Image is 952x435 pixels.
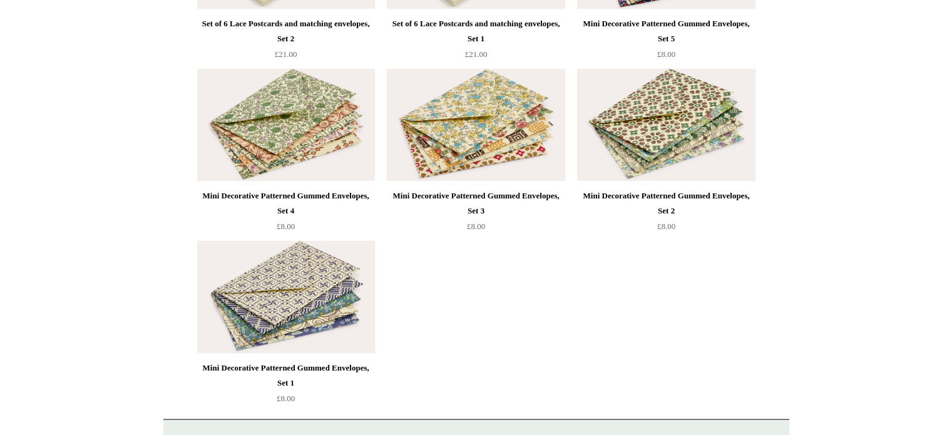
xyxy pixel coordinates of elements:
a: Mini Decorative Patterned Gummed Envelopes, Set 3 £8.00 [387,188,565,240]
span: £21.00 [275,49,297,59]
img: Mini Decorative Patterned Gummed Envelopes, Set 2 [577,69,755,182]
div: Mini Decorative Patterned Gummed Envelopes, Set 1 [200,361,372,391]
div: Mini Decorative Patterned Gummed Envelopes, Set 5 [580,16,752,46]
img: Mini Decorative Patterned Gummed Envelopes, Set 3 [387,69,565,182]
a: Mini Decorative Patterned Gummed Envelopes, Set 5 £8.00 [577,16,755,68]
a: Mini Decorative Patterned Gummed Envelopes, Set 4 Mini Decorative Patterned Gummed Envelopes, Set 4 [197,69,375,182]
span: £8.00 [277,394,295,403]
span: £8.00 [657,222,675,231]
span: £8.00 [467,222,485,231]
a: Mini Decorative Patterned Gummed Envelopes, Set 4 £8.00 [197,188,375,240]
div: Mini Decorative Patterned Gummed Envelopes, Set 2 [580,188,752,218]
a: Mini Decorative Patterned Gummed Envelopes, Set 1 £8.00 [197,361,375,412]
a: Set of 6 Lace Postcards and matching envelopes, Set 2 £21.00 [197,16,375,68]
img: Mini Decorative Patterned Gummed Envelopes, Set 4 [197,69,375,182]
a: Mini Decorative Patterned Gummed Envelopes, Set 2 £8.00 [577,188,755,240]
div: Set of 6 Lace Postcards and matching envelopes, Set 2 [200,16,372,46]
span: £21.00 [465,49,488,59]
a: Mini Decorative Patterned Gummed Envelopes, Set 2 Mini Decorative Patterned Gummed Envelopes, Set 2 [577,69,755,182]
a: Mini Decorative Patterned Gummed Envelopes, Set 1 Mini Decorative Patterned Gummed Envelopes, Set 1 [197,241,375,354]
div: Set of 6 Lace Postcards and matching envelopes, Set 1 [390,16,561,46]
div: Mini Decorative Patterned Gummed Envelopes, Set 4 [200,188,372,218]
a: Set of 6 Lace Postcards and matching envelopes, Set 1 £21.00 [387,16,565,68]
img: Mini Decorative Patterned Gummed Envelopes, Set 1 [197,241,375,354]
a: Mini Decorative Patterned Gummed Envelopes, Set 3 Mini Decorative Patterned Gummed Envelopes, Set 3 [387,69,565,182]
div: Mini Decorative Patterned Gummed Envelopes, Set 3 [390,188,561,218]
span: £8.00 [277,222,295,231]
span: £8.00 [657,49,675,59]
